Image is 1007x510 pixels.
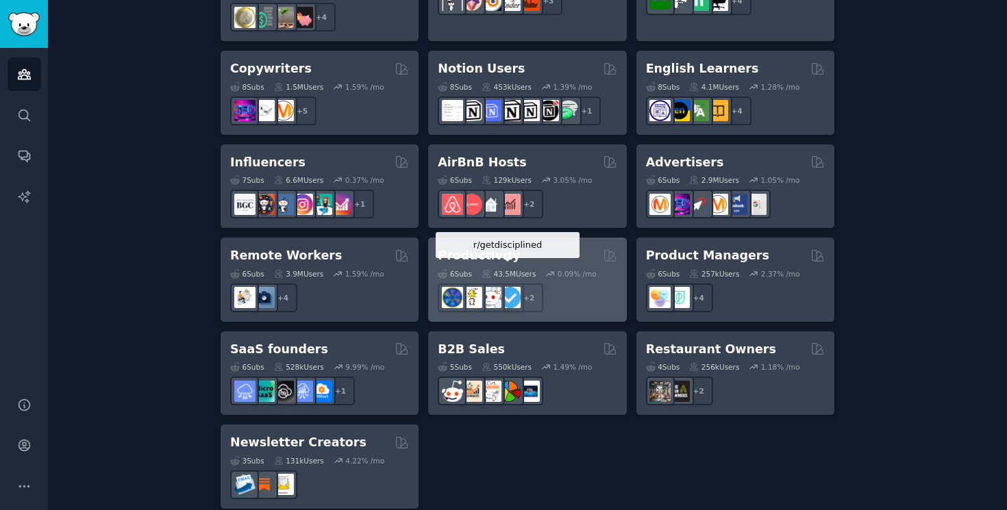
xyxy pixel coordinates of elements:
[646,362,680,372] div: 4 Sub s
[345,362,384,372] div: 9.99 % /mo
[234,474,256,495] img: Emailmarketing
[253,194,275,215] img: socialmedia
[689,269,739,279] div: 257k Users
[442,381,463,402] img: sales
[438,269,472,279] div: 6 Sub s
[461,381,482,402] img: salestechniques
[745,194,767,215] img: googleads
[707,100,728,121] img: LearnEnglishOnReddit
[480,100,501,121] img: FreeNotionTemplates
[273,381,294,402] img: NoCodeSaaS
[761,82,800,92] div: 1.28 % /mo
[292,194,313,215] img: InstagramMarketing
[438,247,520,264] h2: Productivity
[554,82,593,92] div: 1.39 % /mo
[234,194,256,215] img: BeautyGuruChatter
[761,269,800,279] div: 2.37 % /mo
[230,456,264,466] div: 3 Sub s
[649,100,671,121] img: languagelearning
[253,474,275,495] img: Substack
[274,456,324,466] div: 131k Users
[345,175,384,185] div: 0.37 % /mo
[269,283,297,312] div: + 4
[230,269,264,279] div: 6 Sub s
[330,194,351,215] img: InstagramGrowthTips
[480,194,501,215] img: rentalproperties
[669,287,690,308] img: ProductMgmt
[558,269,597,279] div: 0.09 % /mo
[649,194,671,215] img: marketing
[273,7,294,28] img: Fire
[345,82,384,92] div: 1.59 % /mo
[669,381,690,402] img: BarOwners
[307,3,336,31] div: + 4
[230,82,264,92] div: 8 Sub s
[253,100,275,121] img: KeepWriting
[519,381,540,402] img: B_2_B_Selling_Tips
[461,194,482,215] img: AirBnBHosts
[669,100,690,121] img: EnglishLearning
[649,287,671,308] img: ProductManagement
[311,194,332,215] img: influencermarketing
[234,287,256,308] img: RemoteJobs
[514,283,543,312] div: + 2
[482,362,532,372] div: 550k Users
[514,190,543,218] div: + 2
[726,194,747,215] img: FacebookAds
[689,82,739,92] div: 4.1M Users
[461,287,482,308] img: lifehacks
[572,97,601,125] div: + 1
[557,100,578,121] img: NotionPromote
[345,190,374,218] div: + 1
[761,362,800,372] div: 1.18 % /mo
[684,283,713,312] div: + 4
[326,377,355,405] div: + 1
[274,269,324,279] div: 3.9M Users
[499,100,521,121] img: NotionGeeks
[499,194,521,215] img: AirBnBInvesting
[480,381,501,402] img: b2b_sales
[234,381,256,402] img: SaaS
[646,60,759,77] h2: English Learners
[554,175,593,185] div: 3.05 % /mo
[482,269,536,279] div: 43.5M Users
[499,287,521,308] img: getdisciplined
[273,100,294,121] img: content_marketing
[345,456,384,466] div: 4.22 % /mo
[230,175,264,185] div: 7 Sub s
[8,12,40,36] img: GummySearch logo
[646,154,724,171] h2: Advertisers
[707,194,728,215] img: advertising
[253,381,275,402] img: microsaas
[230,60,312,77] h2: Copywriters
[480,287,501,308] img: productivity
[519,100,540,121] img: AskNotion
[669,194,690,215] img: SEO
[723,97,751,125] div: + 4
[554,362,593,372] div: 1.49 % /mo
[253,287,275,308] img: work
[438,175,472,185] div: 6 Sub s
[761,175,800,185] div: 1.05 % /mo
[273,194,294,215] img: Instagram
[292,7,313,28] img: fatFIRE
[684,377,713,405] div: + 2
[230,434,366,451] h2: Newsletter Creators
[274,175,324,185] div: 6.6M Users
[482,175,532,185] div: 129k Users
[273,474,294,495] img: Newsletters
[646,175,680,185] div: 6 Sub s
[646,247,769,264] h2: Product Managers
[688,194,709,215] img: PPC
[646,269,680,279] div: 6 Sub s
[234,100,256,121] img: SEO
[345,269,384,279] div: 1.59 % /mo
[253,7,275,28] img: FinancialPlanning
[230,154,306,171] h2: Influencers
[689,175,739,185] div: 2.9M Users
[689,362,739,372] div: 256k Users
[438,82,472,92] div: 8 Sub s
[438,60,525,77] h2: Notion Users
[311,381,332,402] img: B2BSaaS
[442,287,463,308] img: LifeProTips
